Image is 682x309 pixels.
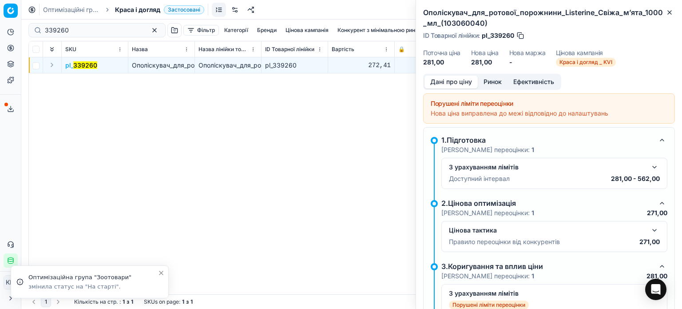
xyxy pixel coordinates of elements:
[43,5,100,14] a: Оптимізаційні групи
[53,297,63,307] button: Go to next page
[508,76,560,88] button: Ефективність
[431,99,667,108] div: Порушені ліміти переоцінки
[282,25,332,36] button: Цінова кампанія
[647,209,667,217] p: 271,00
[423,58,460,67] dd: 281,00
[334,25,452,36] button: Конкурент з мінімальною ринковою ціною
[509,58,546,67] dd: -
[4,275,18,289] button: КM
[449,226,646,235] div: Цінова тактика
[28,283,158,291] div: змінила статус на "На старті".
[164,5,204,14] span: Застосовані
[265,46,314,53] span: ID Товарної лінійки
[74,298,133,305] div: :
[441,198,653,209] div: 2.Цінова оптимізація
[449,237,560,246] p: Правило переоцінки від конкурентів
[127,298,129,305] strong: з
[115,5,160,14] span: Краса і догляд
[47,60,57,70] button: Expand
[45,26,142,35] input: Пошук по SKU або назві
[132,61,382,69] span: Ополіскувач_для_ротової_порожнини_Listerine_Свіжа_м’ята_1000_мл_(103060040)
[441,135,653,145] div: 1.Підготовка
[398,46,405,53] span: 🔒
[183,25,219,36] button: Фільтр
[186,298,189,305] strong: з
[43,5,204,14] nav: breadcrumb
[449,289,646,298] div: З урахуванням лімітів
[4,276,17,289] span: КM
[65,46,76,53] span: SKU
[423,32,480,39] span: ID Товарної лінійки :
[556,58,616,67] span: Краса і догляд _ KVI
[254,25,280,36] button: Бренди
[423,7,675,28] h2: Ополіскувач_для_ротової_порожнини_Listerine_Свіжа_м’ята_1000_мл_(103060040)
[198,46,249,53] span: Назва лінійки товарів
[482,31,514,40] span: pl_339260
[509,50,546,56] dt: Нова маржа
[531,209,534,217] strong: 1
[611,174,660,183] p: 281,00 - 562,00
[265,61,324,70] div: pl_339260
[65,61,97,70] button: pl_339260
[449,163,646,172] div: З урахуванням лімітів
[449,174,510,183] p: Доступний інтервал
[47,44,57,55] button: Expand all
[41,297,51,307] button: 1
[131,298,133,305] strong: 1
[144,298,180,305] span: SKUs on page :
[28,273,158,282] div: Оптимізаційна група "Зоотовари"
[182,298,184,305] strong: 1
[431,109,667,118] div: Нова ціна виправлена до межі відповідно до налаштувань
[441,209,534,217] p: [PERSON_NAME] переоцінки:
[441,272,534,281] p: [PERSON_NAME] переоцінки:
[645,279,666,300] div: Open Intercom Messenger
[531,272,534,280] strong: 1
[556,50,616,56] dt: Цінова кампанія
[132,46,148,53] span: Назва
[441,261,653,272] div: 3.Коригування та вплив ціни
[441,145,534,154] p: [PERSON_NAME] переоцінки:
[190,298,193,305] strong: 1
[65,61,97,70] span: pl_
[156,268,167,278] button: Close toast
[198,61,258,70] div: Ополіскувач_для_ротової_порожнини_Listerine_Свіжа_м’ята_1000_мл_(103060040)
[115,5,204,14] span: Краса і доглядЗастосовані
[28,297,39,307] button: Go to previous page
[123,298,125,305] strong: 1
[452,301,525,309] p: Порушені ліміти переоцінки
[73,61,97,69] mark: 339260
[424,76,478,88] button: Дані про ціну
[471,58,499,67] dd: 281,00
[221,25,252,36] button: Категорії
[478,76,508,88] button: Ринок
[531,146,534,153] strong: 1
[74,298,118,305] span: Кількість на стр.
[332,46,354,53] span: Вартість
[332,61,391,70] div: 272,41
[639,237,660,246] p: 271,00
[423,50,460,56] dt: Поточна ціна
[646,272,667,281] p: 281,00
[28,297,63,307] nav: pagination
[471,50,499,56] dt: Нова ціна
